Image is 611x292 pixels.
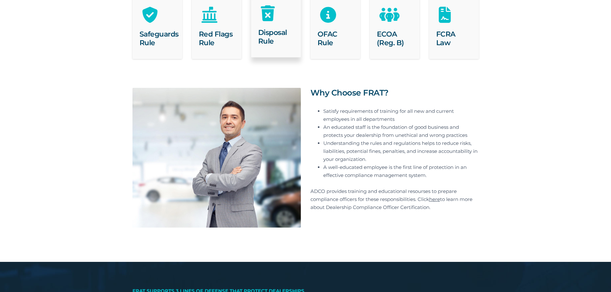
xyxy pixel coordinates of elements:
[318,30,353,47] h2: OFAC Rule
[323,139,479,163] li: Understanding the rules and regulations helps to reduce risks, liabilities, potential fines, pena...
[310,88,479,97] h2: Why Choose FRAT?
[310,187,479,211] p: ADCO provides training and educational resourses to prepare compliance officers for these respons...
[258,28,294,46] h2: Disposal Rule
[140,30,175,47] h2: Safeguards Rule
[323,123,479,139] li: An educated staff is the foundation of good business and protects your dealership from unethical ...
[323,163,479,179] li: A well-educated employee is the first line of protection in an effective compliance management sy...
[377,30,412,47] h2: ECOA (Reg. B)
[323,107,479,123] li: Satisfy requirements of training for all new and current employees in all departments
[436,30,472,47] h2: FCRA Law
[199,30,234,47] h2: Red Flags Rule
[429,196,440,202] a: here
[132,88,301,228] img: Dealership Compliance Officer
